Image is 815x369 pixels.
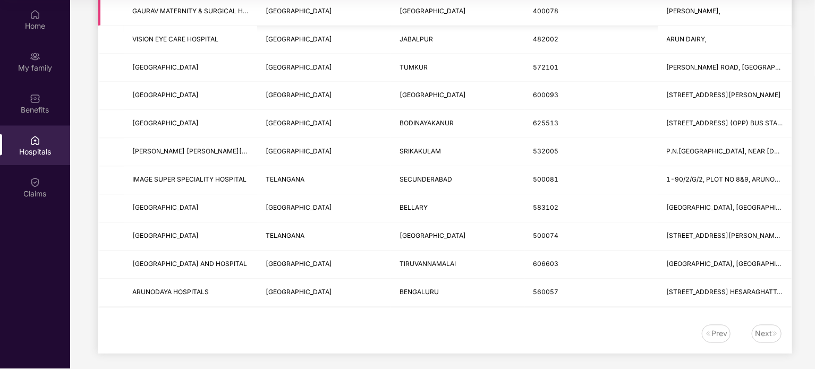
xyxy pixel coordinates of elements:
[400,260,456,268] span: TIRUVANNAMALAI
[400,288,439,296] span: BENGALURU
[391,139,524,167] td: SRIKAKULAM
[533,260,558,268] span: 606603
[30,52,40,62] img: svg+xml;base64,PHN2ZyB3aWR0aD0iMjAiIGhlaWdodD0iMjAiIHZpZXdCb3g9IjAgMCAyMCAyMCIgZmlsbD0ibm9uZSIgeG...
[658,279,792,307] td: 18, 23, MALLASANDRA MAIN ROAD, 4TH & 5TH CROSS, BAGALAGUNTE HESARAGHATTA ROAD
[391,279,524,307] td: BENGALURU
[266,232,304,240] span: TELANGANA
[132,119,199,127] span: [GEOGRAPHIC_DATA]
[30,93,40,104] img: svg+xml;base64,PHN2ZyBpZD0iQmVuZWZpdHMiIHhtbG5zPSJodHRwOi8vd3d3LnczLm9yZy8yMDAwL3N2ZyIgd2lkdGg9Ij...
[533,36,558,44] span: 482002
[705,331,711,337] img: svg+xml;base64,PHN2ZyB4bWxucz0iaHR0cDovL3d3dy53My5vcmcvMjAwMC9zdmciIHdpZHRoPSIxNiIgaGVpZ2h0PSIxNi...
[257,167,390,195] td: TELANGANA
[533,176,558,184] span: 500081
[266,148,332,156] span: [GEOGRAPHIC_DATA]
[533,7,558,15] span: 400078
[257,251,390,279] td: TAMIL NADU
[755,328,772,340] div: Next
[391,26,524,54] td: JABALPUR
[391,110,524,139] td: BODINAYAKANUR
[667,7,721,15] span: [PERSON_NAME],
[132,260,247,268] span: [GEOGRAPHIC_DATA] AND HOSPITAL
[266,260,332,268] span: [GEOGRAPHIC_DATA]
[257,139,390,167] td: ANDHRA PRADESH
[30,135,40,146] img: svg+xml;base64,PHN2ZyBpZD0iSG9zcGl0YWxzIiB4bWxucz0iaHR0cDovL3d3dy53My5vcmcvMjAwMC9zdmciIHdpZHRoPS...
[658,223,792,251] td: ROAD NO 4 CHANDRAPURI COLONY OPP VIJAY LAXMI THEATRE L B NAGAR
[667,64,809,72] span: [PERSON_NAME] ROAD, [GEOGRAPHIC_DATA]
[658,195,792,223] td: SRINAGAR COLONY, HAVAMBAVI, SIRUGUPPA ROAD
[124,82,257,110] td: SOORIYA HOSPITAL
[257,82,390,110] td: TAMIL NADU
[400,119,454,127] span: BODINAYAKANUR
[132,204,199,212] span: [GEOGRAPHIC_DATA]
[533,204,558,212] span: 583102
[400,36,433,44] span: JABALPUR
[391,223,524,251] td: HYDERABAD
[124,167,257,195] td: IMAGE SUPER SPECIALITY HOSPITAL
[257,26,390,54] td: MADHYA PRADESH
[658,251,792,279] td: VELU NAGAR, THENMATHUR,
[266,7,332,15] span: [GEOGRAPHIC_DATA]
[658,82,792,110] td: NO.1, ARUNACHALAM ROAD, SALIGRAMAM
[533,91,558,99] span: 600093
[132,288,209,296] span: ARUNODAYA HOSPITALS
[400,176,452,184] span: SECUNDERABAD
[667,288,801,296] span: [STREET_ADDRESS] HESARAGHATTA ROAD
[30,10,40,20] img: svg+xml;base64,PHN2ZyBpZD0iSG9tZSIgeG1sbnM9Imh0dHA6Ly93d3cudzMub3JnLzIwMDAvc3ZnIiB3aWR0aD0iMjAiIG...
[667,36,707,44] span: ARUN DAIRY,
[400,204,428,212] span: BELLARY
[266,64,332,72] span: [GEOGRAPHIC_DATA]
[124,251,257,279] td: ARUNAI MEDICAL COLLEGE AND HOSPITAL
[391,167,524,195] td: SECUNDERABAD
[124,54,257,82] td: ARUNA HOSPITAL
[400,232,466,240] span: [GEOGRAPHIC_DATA]
[124,195,257,223] td: ARUNODAYA HOSPITAL
[132,148,439,156] span: [PERSON_NAME] [PERSON_NAME][GEOGRAPHIC_DATA](A UNIT OF [GEOGRAPHIC_DATA] PVT. LTD.
[257,279,390,307] td: KARNATAKA
[658,110,792,139] td: 51, UTHAMAPALAYAM ROAD (OPP) BUS STAND
[667,91,782,99] span: [STREET_ADDRESS][PERSON_NAME]
[132,7,269,15] span: GAURAV MATERNITY & SURGICAL HOSPITAL
[533,288,558,296] span: 560057
[266,176,304,184] span: TELANGANA
[391,195,524,223] td: BELLARY
[257,223,390,251] td: TELANGANA
[132,64,199,72] span: [GEOGRAPHIC_DATA]
[658,167,792,195] td: 1-90/2/G/2, PLOT NO 8&9, ARUNODAYA COOPERATIVE HOUSING SOCIERY, MADHAPUR, MADHAPUR
[400,64,428,72] span: TUMKUR
[30,177,40,188] img: svg+xml;base64,PHN2ZyBpZD0iQ2xhaW0iIHhtbG5zPSJodHRwOi8vd3d3LnczLm9yZy8yMDAwL3N2ZyIgd2lkdGg9IjIwIi...
[257,195,390,223] td: KARNATAKA
[266,91,332,99] span: [GEOGRAPHIC_DATA]
[391,54,524,82] td: TUMKUR
[533,148,558,156] span: 532005
[400,7,466,15] span: [GEOGRAPHIC_DATA]
[400,148,441,156] span: SRIKAKULAM
[391,82,524,110] td: CHENNAI
[391,251,524,279] td: TIRUVANNAMALAI
[266,204,332,212] span: [GEOGRAPHIC_DATA]
[400,91,466,99] span: [GEOGRAPHIC_DATA]
[132,36,218,44] span: VISION EYE CARE HOSPITAL
[711,328,727,340] div: Prev
[132,176,247,184] span: IMAGE SUPER SPECIALITY HOSPITAL
[124,223,257,251] td: ARUNA HOSPITAL
[266,119,332,127] span: [GEOGRAPHIC_DATA]
[667,260,804,268] span: [GEOGRAPHIC_DATA], [GEOGRAPHIC_DATA],
[132,91,199,99] span: [GEOGRAPHIC_DATA]
[132,232,199,240] span: [GEOGRAPHIC_DATA]
[533,119,558,127] span: 625513
[124,279,257,307] td: ARUNODAYA HOSPITALS
[658,26,792,54] td: ARUN DAIRY,
[266,288,332,296] span: [GEOGRAPHIC_DATA]
[124,26,257,54] td: VISION EYE CARE HOSPITAL
[257,110,390,139] td: TAMIL NADU
[667,119,787,127] span: [STREET_ADDRESS] (OPP) BUS STAND
[266,36,332,44] span: [GEOGRAPHIC_DATA]
[124,110,257,139] td: ARUN HOSPITAL
[533,232,558,240] span: 500074
[533,64,558,72] span: 572101
[658,54,792,82] td: DR.RADHAKRISHAN ROAD, S S PURAM
[658,139,792,167] td: P.N.COLONY JUNCTION, NEAR DATTA TEMPLE, NEW BRIDGE ROAD, SRIKAKULAM, ANDHRA PRADESH 532005
[257,54,390,82] td: KARNATAKA
[772,331,778,337] img: svg+xml;base64,PHN2ZyB4bWxucz0iaHR0cDovL3d3dy53My5vcmcvMjAwMC9zdmciIHdpZHRoPSIxNiIgaGVpZ2h0PSIxNi...
[124,139,257,167] td: KIMS SAI SESHADRI HOSPITAL(A UNIT OF ARUNODAYA HOSPITAL PVT. LTD.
